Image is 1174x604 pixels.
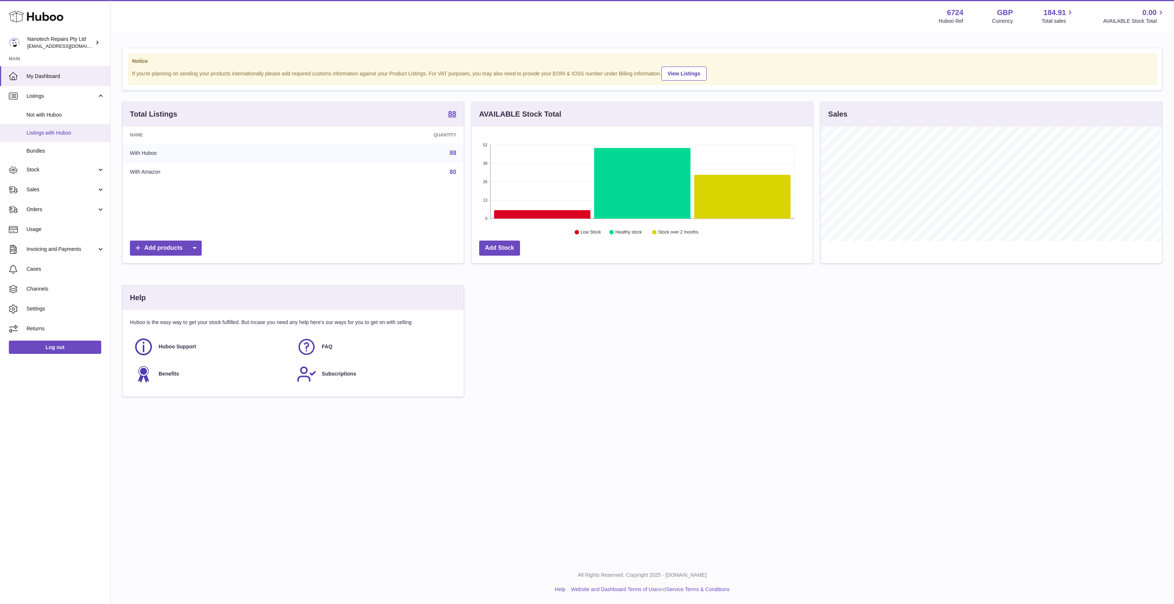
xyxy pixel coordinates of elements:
[483,143,487,147] text: 52
[661,67,707,81] a: View Listings
[26,226,105,233] span: Usage
[1042,18,1074,25] span: Total sales
[26,148,105,154] span: Bundles
[26,111,105,118] span: Not with Huboo
[555,586,566,592] a: Help
[26,325,105,332] span: Returns
[27,43,108,49] span: [EMAIL_ADDRESS][DOMAIN_NAME]
[134,364,289,384] a: Benefits
[992,18,1013,25] div: Currency
[134,337,289,357] a: Huboo Support
[1042,8,1074,25] a: 184.91 Total sales
[666,586,730,592] a: Service Terms & Conditions
[26,166,97,173] span: Stock
[581,230,601,235] text: Low Stock
[615,230,642,235] text: Healthy stock
[159,370,179,377] span: Benefits
[132,58,1152,65] strong: Notice
[26,73,105,80] span: My Dashboard
[828,109,847,119] h3: Sales
[130,319,456,326] p: Huboo is the easy way to get your stock fulfilled. But incase you need any help here's our ways f...
[26,246,97,253] span: Invoicing and Payments
[997,8,1013,18] strong: GBP
[1103,18,1165,25] span: AVAILABLE Stock Total
[9,37,20,48] img: internalAdmin-6724@internal.huboo.com
[159,343,196,350] span: Huboo Support
[939,18,963,25] div: Huboo Ref
[1103,8,1165,25] a: 0.00 AVAILABLE Stock Total
[309,127,464,143] th: Quantity
[450,169,456,175] a: 80
[479,109,561,119] h3: AVAILABLE Stock Total
[322,370,356,377] span: Subscriptions
[297,337,452,357] a: FAQ
[483,161,487,166] text: 39
[27,36,93,50] div: Nanotech Repairs Pty Ltd
[26,305,105,312] span: Settings
[26,129,105,136] span: Listings with Huboo
[485,216,487,221] text: 0
[123,127,309,143] th: Name
[26,186,97,193] span: Sales
[26,285,105,292] span: Channels
[132,65,1152,81] div: If you're planning on sending your products internationally please add required customs informati...
[130,241,202,256] a: Add products
[483,180,487,184] text: 26
[130,109,177,119] h3: Total Listings
[448,110,456,117] strong: 88
[658,230,698,235] text: Stock over 2 months
[1142,8,1157,18] span: 0.00
[297,364,452,384] a: Subscriptions
[322,343,332,350] span: FAQ
[26,93,97,100] span: Listings
[479,241,520,256] a: Add Stock
[483,198,487,202] text: 13
[9,341,101,354] a: Log out
[116,572,1168,579] p: All Rights Reserved. Copyright 2025 - [DOMAIN_NAME]
[26,266,105,273] span: Cases
[123,143,309,163] td: With Huboo
[947,8,963,18] strong: 6724
[26,206,97,213] span: Orders
[450,150,456,156] a: 88
[130,293,146,303] h3: Help
[1043,8,1066,18] span: 184.91
[448,110,456,119] a: 88
[568,586,729,593] li: and
[571,586,658,592] a: Website and Dashboard Terms of Use
[123,163,309,182] td: With Amazon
